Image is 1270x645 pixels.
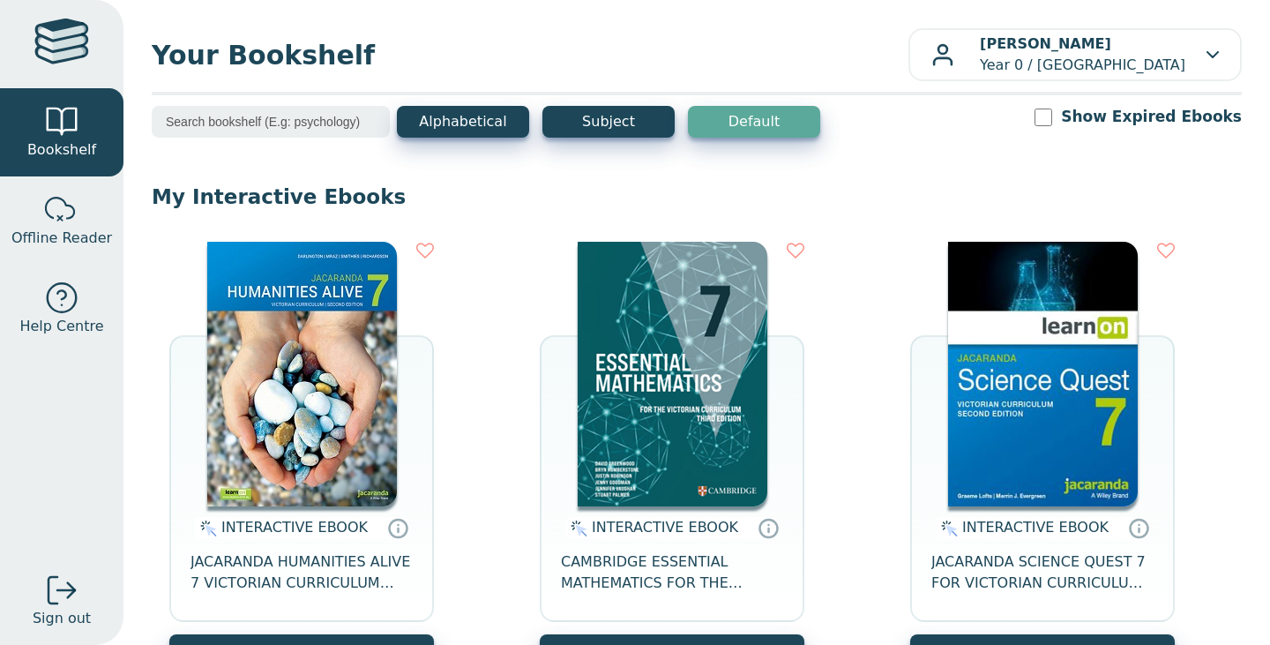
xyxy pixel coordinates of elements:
[1128,517,1149,538] a: Interactive eBooks are accessed online via the publisher’s portal. They contain interactive resou...
[19,316,103,337] span: Help Centre
[387,517,408,538] a: Interactive eBooks are accessed online via the publisher’s portal. They contain interactive resou...
[152,106,390,138] input: Search bookshelf (E.g: psychology)
[592,519,738,536] span: INTERACTIVE EBOOK
[948,242,1138,506] img: 329c5ec2-5188-ea11-a992-0272d098c78b.jpg
[931,551,1154,594] span: JACARANDA SCIENCE QUEST 7 FOR VICTORIAN CURRICULUM LEARNON 2E EBOOK
[561,551,783,594] span: CAMBRIDGE ESSENTIAL MATHEMATICS FOR THE VICTORIAN CURRICULUM YEAR 7 EBOOK 3E
[758,517,779,538] a: Interactive eBooks are accessed online via the publisher’s portal. They contain interactive resou...
[962,519,1109,536] span: INTERACTIVE EBOOK
[397,106,529,138] button: Alphabetical
[195,518,217,539] img: interactive.svg
[908,28,1242,81] button: [PERSON_NAME]Year 0 / [GEOGRAPHIC_DATA]
[980,34,1185,76] p: Year 0 / [GEOGRAPHIC_DATA]
[578,242,767,506] img: a4cdec38-c0cf-47c5-bca4-515c5eb7b3e9.png
[1061,106,1242,128] label: Show Expired Ebooks
[542,106,675,138] button: Subject
[152,184,1242,210] p: My Interactive Ebooks
[11,228,112,249] span: Offline Reader
[190,551,413,594] span: JACARANDA HUMANITIES ALIVE 7 VICTORIAN CURRICULUM LEARNON EBOOK 2E
[936,518,958,539] img: interactive.svg
[27,139,96,161] span: Bookshelf
[207,242,397,506] img: 429ddfad-7b91-e911-a97e-0272d098c78b.jpg
[980,35,1111,52] b: [PERSON_NAME]
[221,519,368,536] span: INTERACTIVE EBOOK
[152,35,908,75] span: Your Bookshelf
[565,518,587,539] img: interactive.svg
[33,608,91,629] span: Sign out
[688,106,820,138] button: Default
